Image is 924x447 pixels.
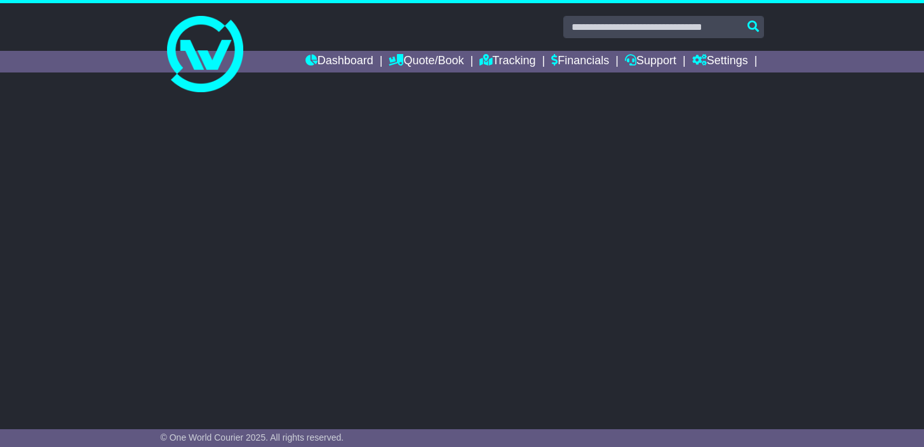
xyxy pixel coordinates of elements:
[479,51,535,72] a: Tracking
[551,51,609,72] a: Financials
[305,51,373,72] a: Dashboard
[161,432,344,443] span: © One World Courier 2025. All rights reserved.
[625,51,676,72] a: Support
[692,51,748,72] a: Settings
[389,51,464,72] a: Quote/Book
